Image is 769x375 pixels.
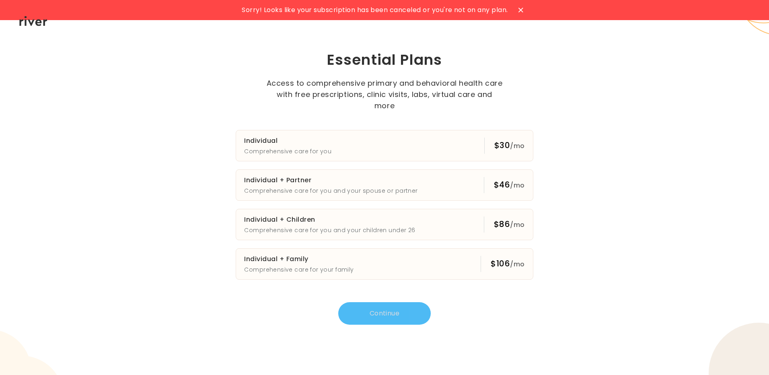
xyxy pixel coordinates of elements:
[242,4,508,16] span: Sorry! Looks like your subscription has been canceled or you're not on any plan.
[510,220,524,229] span: /mo
[510,141,524,150] span: /mo
[491,258,524,270] div: $106
[236,209,533,240] button: Individual + ChildrenComprehensive care for you and your children under 26$86/mo
[244,225,415,235] p: Comprehensive care for you and your children under 26
[510,181,524,190] span: /mo
[494,218,525,231] div: $86
[199,50,570,70] h1: Essential Plans
[510,260,524,269] span: /mo
[236,130,533,161] button: IndividualComprehensive care for you$30/mo
[236,248,533,280] button: Individual + FamilyComprehensive care for your family$106/mo
[236,169,533,201] button: Individual + PartnerComprehensive care for you and your spouse or partner$46/mo
[244,253,354,265] h3: Individual + Family
[244,186,417,196] p: Comprehensive care for you and your spouse or partner
[244,146,331,156] p: Comprehensive care for you
[244,175,417,186] h3: Individual + Partner
[244,265,354,274] p: Comprehensive care for your family
[266,78,503,111] p: Access to comprehensive primary and behavioral health care with free prescriptions, clinic visits...
[338,302,431,325] button: Continue
[244,214,415,225] h3: Individual + Children
[244,135,331,146] h3: Individual
[494,140,525,152] div: $30
[494,179,525,191] div: $46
